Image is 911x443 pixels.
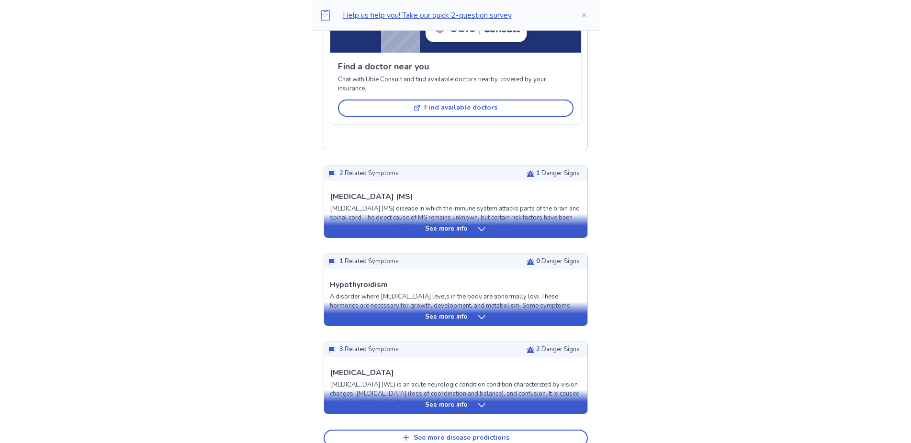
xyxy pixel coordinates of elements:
[536,257,540,266] span: 0
[343,10,565,21] p: Help us help you! Take our quick 2-question survey
[330,279,388,290] p: Hypothyroidism
[425,400,467,410] p: See more info
[330,204,582,279] p: [MEDICAL_DATA] (MS) disease in which the immune system attacks parts of the brain and spinal cord...
[339,257,399,266] p: Related Symptoms
[339,169,343,177] span: 2
[330,367,394,378] p: [MEDICAL_DATA]
[338,75,574,94] p: Chat with Ubie Consult and find available doctors nearby, covered by your insurance.
[339,169,399,178] p: Related Symptoms
[338,60,574,73] p: Find a doctor near you
[536,169,580,178] p: Danger Signs
[339,345,399,354] p: Related Symptoms
[338,96,574,117] a: Find available doctors
[536,257,580,266] p: Danger Signs
[536,169,540,177] span: 1
[414,434,509,442] div: See more disease predictions
[330,380,582,409] p: [MEDICAL_DATA] (WE) is an acute neurologic condition condition characterized by vision changes, [...
[330,292,582,348] p: A disorder where [MEDICAL_DATA] levels in the body are abnormally low. These hormones are necessa...
[536,345,580,354] p: Danger Signs
[338,100,574,117] button: Find available doctors
[426,135,466,145] p: See less info
[425,312,467,322] p: See more info
[425,224,467,234] p: See more info
[339,257,343,266] span: 1
[536,345,540,354] span: 2
[339,345,343,354] span: 3
[330,191,413,202] p: [MEDICAL_DATA] (MS)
